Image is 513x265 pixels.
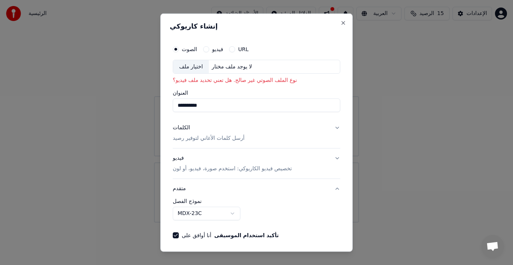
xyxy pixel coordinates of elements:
button: أنا أوافق على [214,233,279,238]
label: نموذج الفصل [173,198,340,204]
label: فيديو [212,46,223,51]
p: تخصيص فيديو الكاريوكي: استخدم صورة، فيديو، أو لون [173,165,292,173]
label: URL [238,46,249,51]
label: الصوت [182,46,197,51]
p: أرسل كلمات الأغاني لتوفير رصيد [173,135,244,142]
div: متقدم [173,198,340,226]
h2: إنشاء كاريوكي [170,23,343,29]
button: متقدم [173,179,340,198]
div: فيديو [173,154,292,173]
label: العنوان [173,90,340,95]
label: أنا أوافق على [182,233,279,238]
div: اختيار ملف [173,60,209,73]
button: فيديوتخصيص فيديو الكاريوكي: استخدم صورة، فيديو، أو لون [173,148,340,179]
div: الكلمات [173,124,190,132]
button: الكلماتأرسل كلمات الأغاني لتوفير رصيد [173,118,340,148]
p: نوع الملف الصوتي غير صالح. هل تعني تحديد ملف فيديو؟ [173,77,340,84]
div: لا يوجد ملف مختار [209,63,255,70]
